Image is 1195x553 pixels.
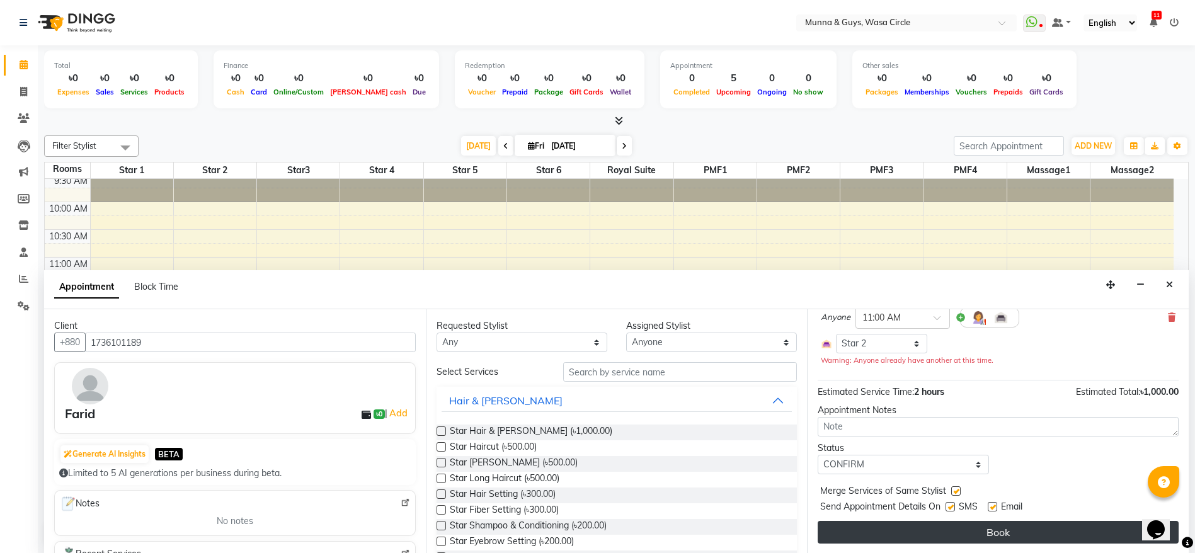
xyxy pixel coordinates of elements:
[531,88,566,96] span: Package
[54,319,416,333] div: Client
[713,71,754,86] div: 5
[340,162,423,178] span: Star 4
[85,333,416,352] input: Search by Name/Mobile/Email/Code
[374,409,385,419] span: ৳0
[217,515,253,528] span: No notes
[566,71,607,86] div: ৳0
[566,88,607,96] span: Gift Cards
[862,88,901,96] span: Packages
[754,88,790,96] span: Ongoing
[818,404,1179,417] div: Appointment Notes
[1026,71,1066,86] div: ৳0
[54,276,119,299] span: Appointment
[507,162,590,178] span: Star 6
[626,319,797,333] div: Assigned Stylist
[499,71,531,86] div: ৳0
[450,519,607,535] span: Star Shampoo & Conditioning (৳200.00)
[670,88,713,96] span: Completed
[54,60,188,71] div: Total
[821,311,850,324] span: Anyone
[224,88,248,96] span: Cash
[60,496,100,512] span: Notes
[901,71,952,86] div: ৳0
[270,88,327,96] span: Online/Custom
[607,71,634,86] div: ৳0
[862,71,901,86] div: ৳0
[450,535,574,550] span: Star Eyebrow Setting (৳200.00)
[117,88,151,96] span: Services
[1026,88,1066,96] span: Gift Cards
[1076,386,1140,397] span: Estimated Total:
[155,448,183,460] span: BETA
[52,140,96,151] span: Filter Stylist
[821,338,832,350] img: Interior.png
[818,442,988,455] div: Status
[607,88,634,96] span: Wallet
[923,162,1006,178] span: PMF4
[754,71,790,86] div: 0
[1075,141,1112,151] span: ADD NEW
[450,472,559,487] span: Star Long Haircut (৳500.00)
[952,88,990,96] span: Vouchers
[117,71,151,86] div: ৳0
[1007,162,1090,178] span: Massage1
[818,386,914,397] span: Estimated Service Time:
[52,174,90,188] div: 9:30 AM
[449,393,563,408] div: Hair & [PERSON_NAME]
[1152,11,1162,20] span: 11
[72,368,108,404] img: avatar
[670,71,713,86] div: 0
[901,88,952,96] span: Memberships
[450,456,578,472] span: Star [PERSON_NAME] (৳500.00)
[914,386,944,397] span: 2 hours
[465,60,634,71] div: Redemption
[442,389,792,412] button: Hair & [PERSON_NAME]
[248,88,270,96] span: Card
[757,162,840,178] span: PMF2
[1001,500,1022,516] span: Email
[54,333,86,352] button: +880
[713,88,754,96] span: Upcoming
[47,230,90,243] div: 10:30 AM
[993,310,1009,325] img: Interior.png
[409,71,429,86] div: ৳0
[54,88,93,96] span: Expenses
[60,445,149,463] button: Generate AI Insights
[327,71,409,86] div: ৳0
[840,162,923,178] span: PMF3
[531,71,566,86] div: ৳0
[990,88,1026,96] span: Prepaids
[47,202,90,215] div: 10:00 AM
[1160,275,1179,295] button: Close
[820,484,946,500] span: Merge Services of Same Stylist
[47,258,90,271] div: 11:00 AM
[563,362,798,382] input: Search by service name
[674,162,757,178] span: PMF1
[224,60,429,71] div: Finance
[385,406,409,421] span: |
[450,425,612,440] span: Star Hair & [PERSON_NAME] (৳1,000.00)
[427,365,554,379] div: Select Services
[461,136,496,156] span: [DATE]
[1150,17,1157,28] a: 11
[174,162,256,178] span: Star 2
[790,88,826,96] span: No show
[862,60,1066,71] div: Other sales
[437,319,607,333] div: Requested Stylist
[450,487,556,503] span: Star Hair Setting (৳300.00)
[547,137,610,156] input: 2025-10-03
[670,60,826,71] div: Appointment
[1140,386,1179,397] span: ৳1,000.00
[91,162,173,178] span: Star 1
[1090,162,1174,178] span: Massage2
[93,71,117,86] div: ৳0
[270,71,327,86] div: ৳0
[32,5,118,40] img: logo
[821,356,993,365] small: Warning: Anyone already have another at this time.
[151,71,188,86] div: ৳0
[590,162,673,178] span: Royal Suite
[151,88,188,96] span: Products
[525,141,547,151] span: Fri
[990,71,1026,86] div: ৳0
[257,162,340,178] span: Star3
